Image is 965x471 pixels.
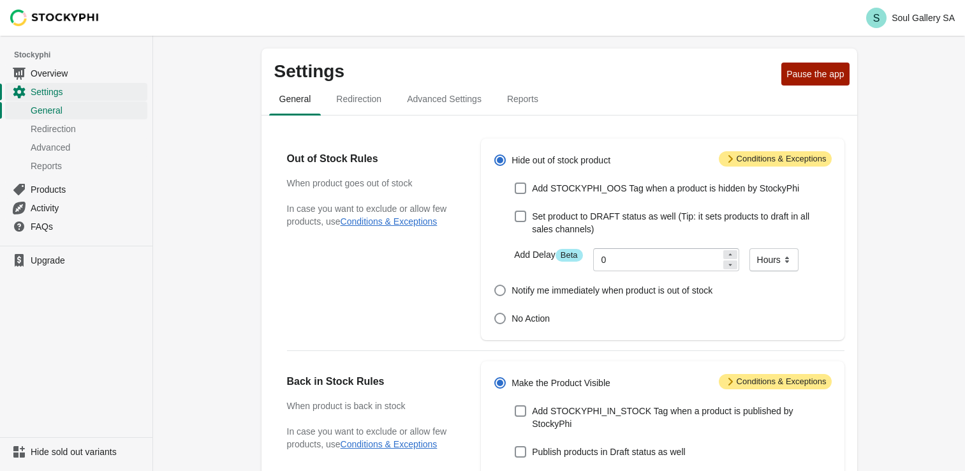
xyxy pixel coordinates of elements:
[287,151,456,167] h2: Out of Stock Rules
[31,141,145,154] span: Advanced
[287,202,456,228] p: In case you want to exclude or allow few products, use
[781,63,849,86] button: Pause the app
[512,284,712,297] span: Notify me immediately when product is out of stock
[31,220,145,233] span: FAQs
[512,312,550,325] span: No Action
[31,254,145,267] span: Upgrade
[5,180,147,198] a: Products
[31,86,145,98] span: Settings
[323,82,394,116] button: redirection
[497,87,549,110] span: Reports
[5,443,147,461] a: Hide sold out variants
[514,248,582,262] label: Add Delay
[5,64,147,82] a: Overview
[287,400,456,412] h3: When product is back in stock
[512,377,610,389] span: Make the Product Visible
[873,13,880,24] text: S
[31,160,145,172] span: Reports
[5,119,147,138] a: Redirection
[5,198,147,217] a: Activity
[5,251,147,269] a: Upgrade
[31,183,145,196] span: Products
[786,69,844,79] span: Pause the app
[892,13,955,23] p: Soul Gallery SA
[274,61,777,82] p: Settings
[532,445,685,458] span: Publish products in Draft status as well
[866,8,887,28] span: Avatar with initials S
[394,82,494,116] button: Advanced settings
[719,374,832,389] span: Conditions & Exceptions
[532,405,831,430] span: Add STOCKYPHI_IN_STOCK Tag when a product is published by StockyPhi
[287,374,456,389] h2: Back in Stock Rules
[287,177,456,190] h3: When product goes out of stock
[5,156,147,175] a: Reports
[556,249,583,262] span: Beta
[31,445,145,458] span: Hide sold out variants
[397,87,492,110] span: Advanced Settings
[341,439,438,449] button: Conditions & Exceptions
[512,154,610,167] span: Hide out of stock product
[494,82,551,116] button: reports
[287,425,456,451] p: In case you want to exclude or allow few products, use
[14,49,152,61] span: Stockyphi
[267,82,324,116] button: general
[341,216,438,227] button: Conditions & Exceptions
[532,210,831,235] span: Set product to DRAFT status as well (Tip: it sets products to draft in all sales channels)
[10,10,99,26] img: Stockyphi
[532,182,799,195] span: Add STOCKYPHI_OOS Tag when a product is hidden by StockyPhi
[31,67,145,80] span: Overview
[31,202,145,214] span: Activity
[5,82,147,101] a: Settings
[5,138,147,156] a: Advanced
[31,123,145,135] span: Redirection
[719,151,832,167] span: Conditions & Exceptions
[31,104,145,117] span: General
[5,217,147,235] a: FAQs
[269,87,321,110] span: General
[5,101,147,119] a: General
[326,87,392,110] span: Redirection
[861,5,960,31] button: Avatar with initials SSoul Gallery SA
